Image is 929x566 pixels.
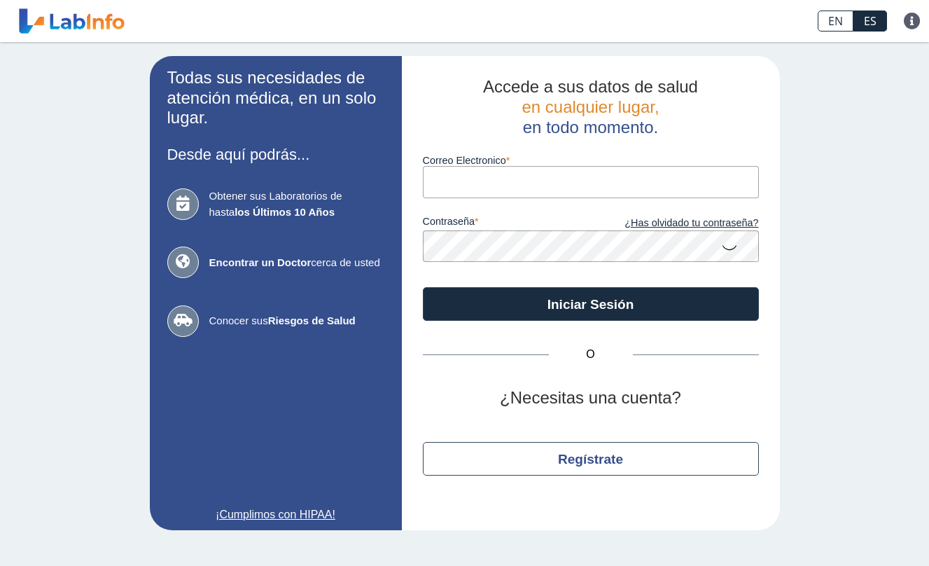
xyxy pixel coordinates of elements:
span: en cualquier lugar, [522,97,659,116]
span: Conocer sus [209,313,384,329]
a: EN [818,11,853,32]
button: Regístrate [423,442,759,476]
label: contraseña [423,216,591,231]
span: O [549,346,633,363]
b: Encontrar un Doctor [209,256,312,268]
b: los Últimos 10 Años [235,206,335,218]
a: ES [853,11,887,32]
label: Correo Electronico [423,155,759,166]
span: Accede a sus datos de salud [483,77,698,96]
button: Iniciar Sesión [423,287,759,321]
h3: Desde aquí podrás... [167,146,384,163]
h2: ¿Necesitas una cuenta? [423,388,759,408]
h2: Todas sus necesidades de atención médica, en un solo lugar. [167,68,384,128]
span: en todo momento. [523,118,658,137]
a: ¡Cumplimos con HIPAA! [167,506,384,523]
b: Riesgos de Salud [268,315,356,326]
span: cerca de usted [209,255,384,271]
span: Obtener sus Laboratorios de hasta [209,188,384,220]
a: ¿Has olvidado tu contraseña? [591,216,759,231]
